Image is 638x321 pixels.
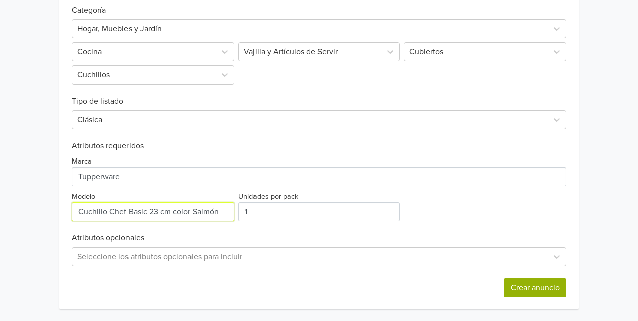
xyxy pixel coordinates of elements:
button: Crear anuncio [504,278,566,297]
h6: Tipo de listado [72,85,566,106]
h6: Atributos requeridos [72,141,566,151]
h6: Atributos opcionales [72,233,566,243]
label: Marca [72,156,92,167]
label: Unidades por pack [238,191,298,202]
label: Modelo [72,191,95,202]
